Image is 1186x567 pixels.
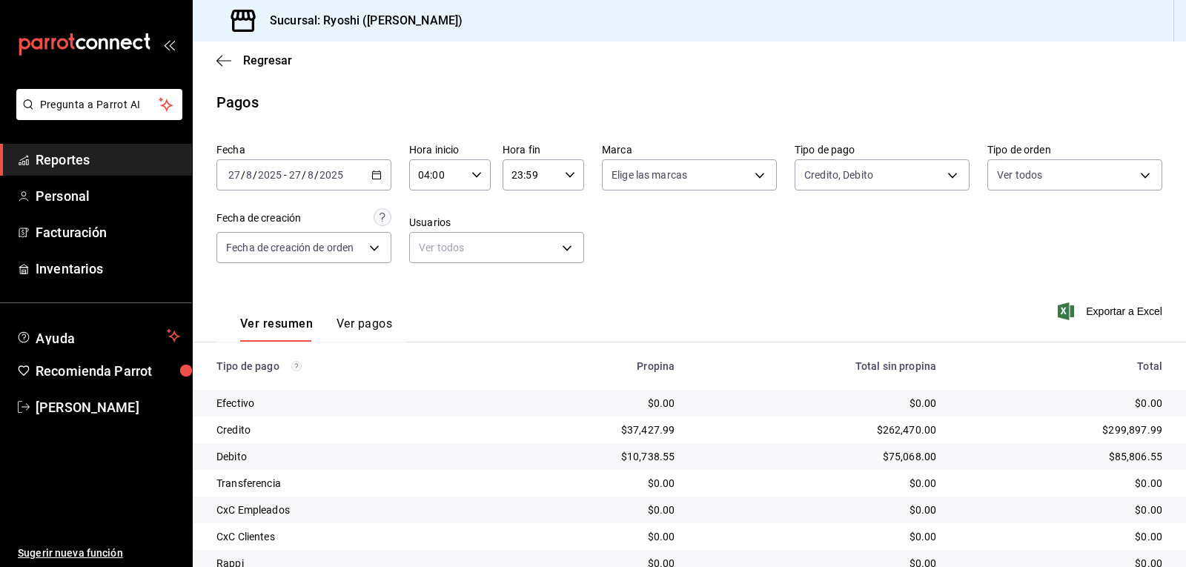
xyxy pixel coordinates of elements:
[698,449,936,464] div: $75,068.00
[216,53,292,67] button: Regresar
[226,240,354,255] span: Fecha de creación de orden
[216,503,482,517] div: CxC Empleados
[258,12,463,30] h3: Sucursal: Ryoshi ([PERSON_NAME])
[228,169,241,181] input: --
[216,449,482,464] div: Debito
[284,169,287,181] span: -
[698,476,936,491] div: $0.00
[288,169,302,181] input: --
[698,529,936,544] div: $0.00
[319,169,344,181] input: ----
[216,210,301,226] div: Fecha de creación
[602,145,777,155] label: Marca
[506,422,675,437] div: $37,427.99
[240,316,392,342] div: navigation tabs
[36,327,161,345] span: Ayuda
[302,169,306,181] span: /
[10,107,182,123] a: Pregunta a Parrot AI
[960,396,1162,411] div: $0.00
[240,316,313,342] button: Ver resumen
[506,360,675,372] div: Propina
[216,396,482,411] div: Efectivo
[698,503,936,517] div: $0.00
[960,476,1162,491] div: $0.00
[314,169,319,181] span: /
[506,529,675,544] div: $0.00
[997,168,1042,182] span: Ver todos
[163,39,175,50] button: open_drawer_menu
[1061,302,1162,320] button: Exportar a Excel
[36,150,180,170] span: Reportes
[257,169,282,181] input: ----
[960,529,1162,544] div: $0.00
[216,91,259,113] div: Pagos
[241,169,245,181] span: /
[216,476,482,491] div: Transferencia
[216,422,482,437] div: Credito
[698,396,936,411] div: $0.00
[409,145,491,155] label: Hora inicio
[960,360,1162,372] div: Total
[506,476,675,491] div: $0.00
[216,145,391,155] label: Fecha
[503,145,584,155] label: Hora fin
[18,546,180,561] span: Sugerir nueva función
[698,360,936,372] div: Total sin propina
[987,145,1162,155] label: Tipo de orden
[16,89,182,120] button: Pregunta a Parrot AI
[291,361,302,371] svg: Los pagos realizados con Pay y otras terminales son montos brutos.
[506,503,675,517] div: $0.00
[409,217,584,228] label: Usuarios
[245,169,253,181] input: --
[40,97,159,113] span: Pregunta a Parrot AI
[698,422,936,437] div: $262,470.00
[506,449,675,464] div: $10,738.55
[36,186,180,206] span: Personal
[804,168,873,182] span: Credito, Debito
[409,232,584,263] div: Ver todos
[307,169,314,181] input: --
[960,503,1162,517] div: $0.00
[36,259,180,279] span: Inventarios
[216,360,482,372] div: Tipo de pago
[612,168,687,182] span: Elige las marcas
[36,222,180,242] span: Facturación
[337,316,392,342] button: Ver pagos
[216,529,482,544] div: CxC Clientes
[253,169,257,181] span: /
[795,145,970,155] label: Tipo de pago
[36,361,180,381] span: Recomienda Parrot
[960,422,1162,437] div: $299,897.99
[36,397,180,417] span: [PERSON_NAME]
[243,53,292,67] span: Regresar
[960,449,1162,464] div: $85,806.55
[506,396,675,411] div: $0.00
